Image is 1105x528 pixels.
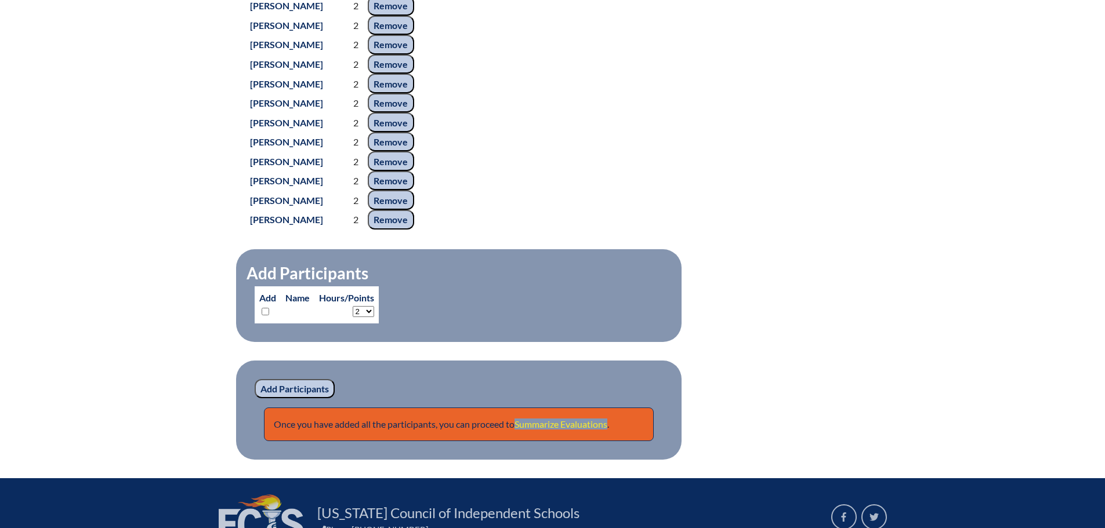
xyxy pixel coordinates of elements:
[328,74,363,93] td: 2
[368,171,414,191] input: Remove
[245,56,328,72] a: [PERSON_NAME]
[313,504,584,522] a: [US_STATE] Council of Independent Schools
[245,212,328,227] a: [PERSON_NAME]
[368,190,414,210] input: Remove
[368,74,414,93] input: Remove
[328,112,363,132] td: 2
[319,291,374,305] p: Hours/Points
[245,17,328,33] a: [PERSON_NAME]
[368,210,414,230] input: Remove
[328,171,363,191] td: 2
[328,190,363,210] td: 2
[368,151,414,171] input: Remove
[245,134,328,150] a: [PERSON_NAME]
[328,132,363,152] td: 2
[328,210,363,230] td: 2
[245,173,328,188] a: [PERSON_NAME]
[245,95,328,111] a: [PERSON_NAME]
[368,112,414,132] input: Remove
[255,379,335,399] input: Add Participants
[368,54,414,74] input: Remove
[328,151,363,171] td: 2
[368,16,414,35] input: Remove
[245,115,328,130] a: [PERSON_NAME]
[245,154,328,169] a: [PERSON_NAME]
[285,291,310,305] p: Name
[245,76,328,92] a: [PERSON_NAME]
[368,132,414,152] input: Remove
[368,35,414,54] input: Remove
[328,35,363,54] td: 2
[259,291,276,319] p: Add
[515,418,607,429] a: Summarize Evaluations
[264,407,654,441] p: Once you have added all the participants, you can proceed to .
[328,16,363,35] td: 2
[245,37,328,52] a: [PERSON_NAME]
[245,263,369,283] legend: Add Participants
[245,192,328,208] a: [PERSON_NAME]
[368,93,414,113] input: Remove
[328,54,363,74] td: 2
[328,93,363,113] td: 2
